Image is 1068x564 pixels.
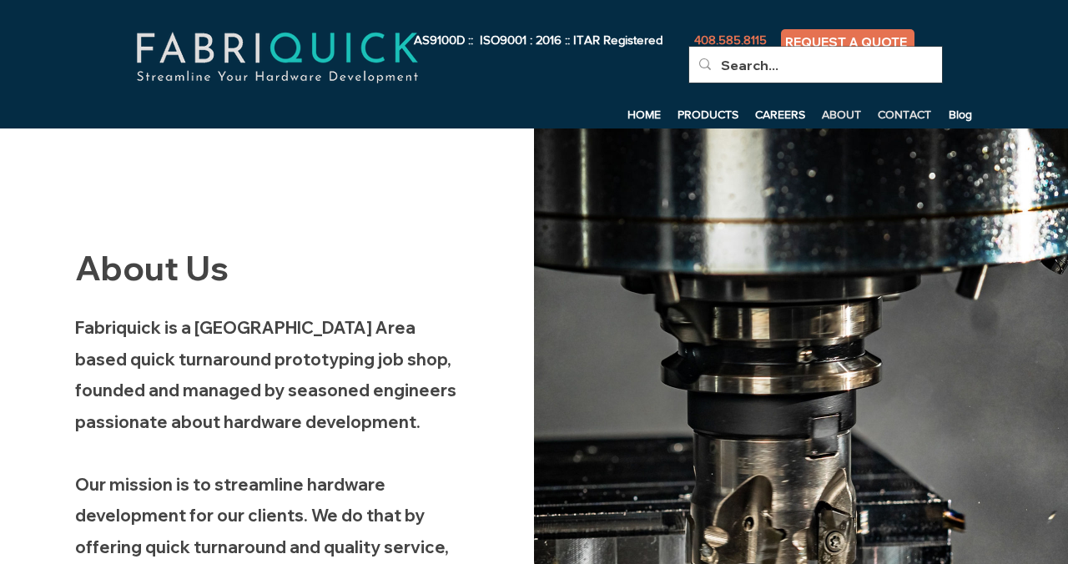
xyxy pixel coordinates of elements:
[398,102,980,127] nav: Site
[721,47,907,83] input: Search...
[414,33,662,47] span: AS9100D :: ISO9001 : 2016 :: ITAR Registered
[694,33,767,47] span: 408.585.8115
[785,34,907,50] span: REQUEST A QUOTE
[75,13,479,102] img: fabriquick-logo-colors-adjusted.png
[747,102,814,127] a: CAREERS
[75,247,229,289] span: About Us
[75,317,456,432] span: Fabriquick is a [GEOGRAPHIC_DATA] Area based quick turnaround prototyping job shop, founded and m...
[619,102,669,127] a: HOME
[869,102,940,127] p: CONTACT
[869,102,940,127] a: CONTACT
[781,29,914,54] a: REQUEST A QUOTE
[814,102,869,127] a: ABOUT
[940,102,980,127] a: Blog
[669,102,747,127] a: PRODUCTS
